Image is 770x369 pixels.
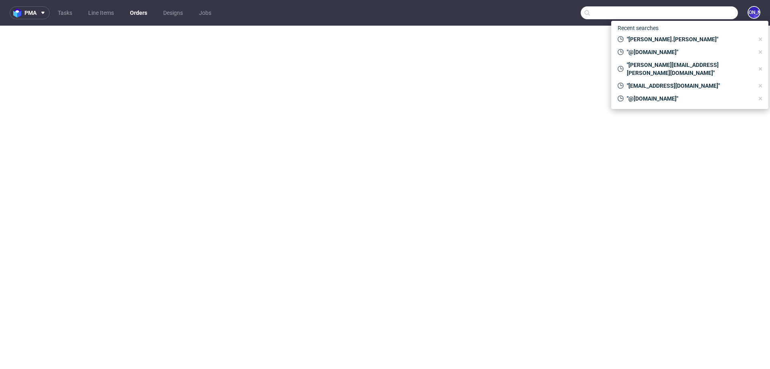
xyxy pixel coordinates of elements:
span: pma [24,10,36,16]
a: Jobs [194,6,216,19]
span: "[PERSON_NAME].[PERSON_NAME]" [624,35,754,43]
span: "[PERSON_NAME][EMAIL_ADDRESS][PERSON_NAME][DOMAIN_NAME]" [624,61,754,77]
button: pma [10,6,50,19]
span: "@[DOMAIN_NAME]" [624,95,754,103]
span: "@[DOMAIN_NAME]" [624,48,754,56]
figcaption: [PERSON_NAME] [748,7,760,18]
a: Orders [125,6,152,19]
a: Line Items [83,6,119,19]
a: Tasks [53,6,77,19]
span: Recent searches [614,22,662,34]
span: "[EMAIL_ADDRESS][DOMAIN_NAME]" [624,82,754,90]
a: Designs [158,6,188,19]
img: logo [13,8,24,18]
